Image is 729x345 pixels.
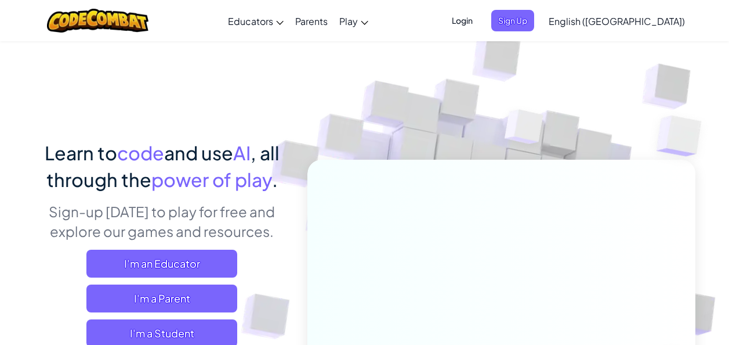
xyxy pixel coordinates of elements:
[222,5,289,37] a: Educators
[549,15,685,27] span: English ([GEOGRAPHIC_DATA])
[34,202,290,241] p: Sign-up [DATE] to play for free and explore our games and resources.
[289,5,333,37] a: Parents
[86,285,237,312] a: I'm a Parent
[272,168,278,191] span: .
[228,15,273,27] span: Educators
[86,250,237,278] a: I'm an Educator
[233,141,251,164] span: AI
[543,5,691,37] a: English ([GEOGRAPHIC_DATA])
[47,9,148,33] img: CodeCombat logo
[491,10,534,31] button: Sign Up
[445,10,480,31] button: Login
[45,141,117,164] span: Learn to
[151,168,272,191] span: power of play
[117,141,164,164] span: code
[164,141,233,164] span: and use
[333,5,374,37] a: Play
[483,87,566,173] img: Overlap cubes
[339,15,358,27] span: Play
